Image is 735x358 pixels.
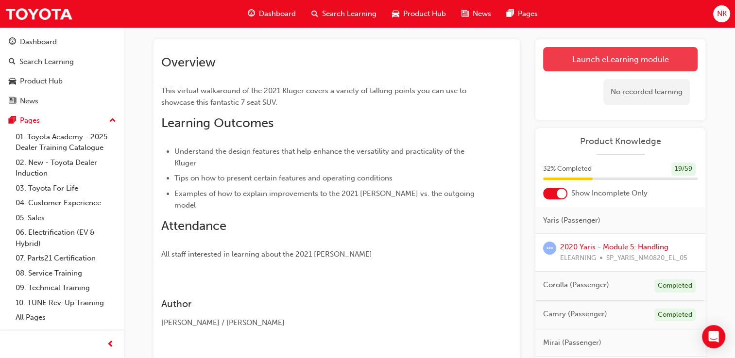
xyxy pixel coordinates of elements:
a: 08. Service Training [12,266,120,281]
a: 06. Electrification (EV & Hybrid) [12,225,120,251]
span: Attendance [161,218,226,233]
a: 2020 Yaris - Module 5: Handling [560,243,668,251]
span: pages-icon [507,8,514,20]
span: pages-icon [9,116,16,125]
a: pages-iconPages [499,4,546,24]
span: NK [717,8,726,19]
span: news-icon [9,97,16,106]
span: guage-icon [9,38,16,47]
a: Search Learning [4,53,120,71]
span: Camry (Passenger) [543,309,607,320]
a: 10. TUNE Rev-Up Training [12,295,120,310]
h3: Author [161,298,477,309]
span: SP_YARIS_NM0820_EL_05 [606,253,687,264]
a: Dashboard [4,33,120,51]
span: search-icon [9,58,16,66]
span: Corolla (Passenger) [543,279,609,291]
div: No recorded learning [603,79,690,105]
div: Open Intercom Messenger [702,325,725,348]
div: [PERSON_NAME] / [PERSON_NAME] [161,317,477,328]
span: This virtual walkaround of the 2021 Kluger covers a variety of talking points you can use to show... [161,86,468,107]
button: NK [713,5,730,22]
button: DashboardSearch LearningProduct HubNews [4,31,120,112]
a: 05. Sales [12,211,120,226]
a: car-iconProduct Hub [384,4,454,24]
a: 03. Toyota For Life [12,181,120,196]
span: prev-icon [107,339,114,351]
span: up-icon [109,114,116,127]
a: All Pages [12,310,120,325]
span: Product Hub [403,8,446,19]
div: Product Hub [20,76,63,87]
div: Completed [654,279,696,293]
span: Tips on how to present certain features and operating conditions [174,174,393,182]
span: Search Learning [322,8,376,19]
span: All staff interested in learning about the 2021 [PERSON_NAME] [161,250,372,259]
span: car-icon [9,77,16,86]
span: Understand the design features that help enhance the versatility and practicality of the Kluger [174,147,466,167]
span: guage-icon [248,8,255,20]
a: 01. Toyota Academy - 2025 Dealer Training Catalogue [12,130,120,155]
span: Overview [161,55,216,70]
a: 09. Technical Training [12,280,120,295]
span: Examples of how to explain improvements to the 2021 [PERSON_NAME] vs. the outgoing model [174,189,477,210]
span: ELEARNING [560,253,596,264]
div: Completed [654,309,696,322]
a: 04. Customer Experience [12,195,120,211]
span: Pages [518,8,538,19]
a: guage-iconDashboard [240,4,304,24]
span: Show Incomplete Only [571,188,648,199]
span: 32 % Completed [543,163,592,175]
div: Search Learning [19,56,74,67]
a: news-iconNews [454,4,499,24]
a: 02. New - Toyota Dealer Induction [12,155,120,181]
a: News [4,92,120,110]
a: Product Hub [4,72,120,90]
div: 19 / 59 [671,163,696,176]
a: Launch eLearning module [543,47,698,71]
span: news-icon [462,8,469,20]
div: News [20,96,38,107]
span: Yaris (Passenger) [543,215,600,226]
a: 07. Parts21 Certification [12,251,120,266]
span: learningRecordVerb_ATTEMPT-icon [543,242,556,255]
div: Dashboard [20,36,57,48]
span: Learning Outcomes [161,115,273,130]
button: Pages [4,112,120,130]
div: Pages [20,115,40,126]
a: search-iconSearch Learning [304,4,384,24]
span: News [473,8,491,19]
span: search-icon [311,8,318,20]
span: car-icon [392,8,399,20]
a: Product Knowledge [543,136,698,147]
span: Dashboard [259,8,296,19]
img: Trak [5,3,73,25]
span: Mirai (Passenger) [543,337,601,348]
